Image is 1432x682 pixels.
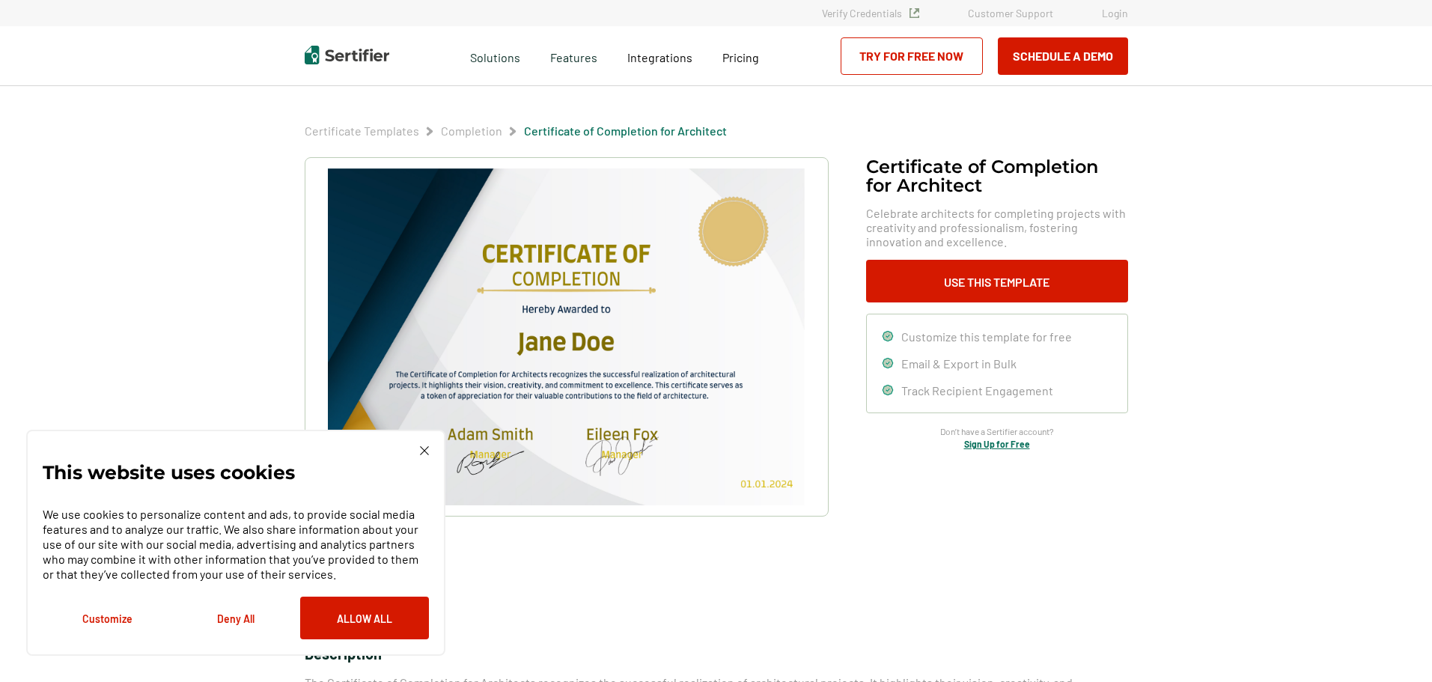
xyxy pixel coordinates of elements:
button: Customize [43,597,171,639]
span: Pricing [722,50,759,64]
a: Certificate of Completion​ for Architect [524,124,727,138]
img: Certificate of Completion​ for Architect [328,168,804,505]
span: Features [550,46,597,65]
p: We use cookies to personalize content and ads, to provide social media features and to analyze ou... [43,507,429,582]
span: Don’t have a Sertifier account? [940,424,1054,439]
img: Verified [910,8,919,18]
button: Deny All [171,597,300,639]
a: Pricing [722,46,759,65]
iframe: Chat Widget [1357,610,1432,682]
button: Schedule a Demo [998,37,1128,75]
h1: Certificate of Completion​ for Architect [866,157,1128,195]
span: Track Recipient Engagement [901,383,1053,398]
span: Celebrate architects for completing projects with creativity and professionalism, fostering innov... [866,206,1128,249]
a: Try for Free Now [841,37,983,75]
button: Use This Template [866,260,1128,302]
span: Solutions [470,46,520,65]
a: Verify Credentials [822,7,919,19]
a: Login [1102,7,1128,19]
a: Completion [441,124,502,138]
a: Customer Support [968,7,1053,19]
img: Cookie Popup Close [420,446,429,455]
span: Email & Export in Bulk [901,356,1017,371]
button: Allow All [300,597,429,639]
img: Sertifier | Digital Credentialing Platform [305,46,389,64]
div: Breadcrumb [305,124,727,138]
a: Certificate Templates [305,124,419,138]
span: Customize this template for free [901,329,1072,344]
p: This website uses cookies [43,465,295,480]
span: Integrations [627,50,692,64]
a: Integrations [627,46,692,65]
a: Sign Up for Free [964,439,1030,449]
